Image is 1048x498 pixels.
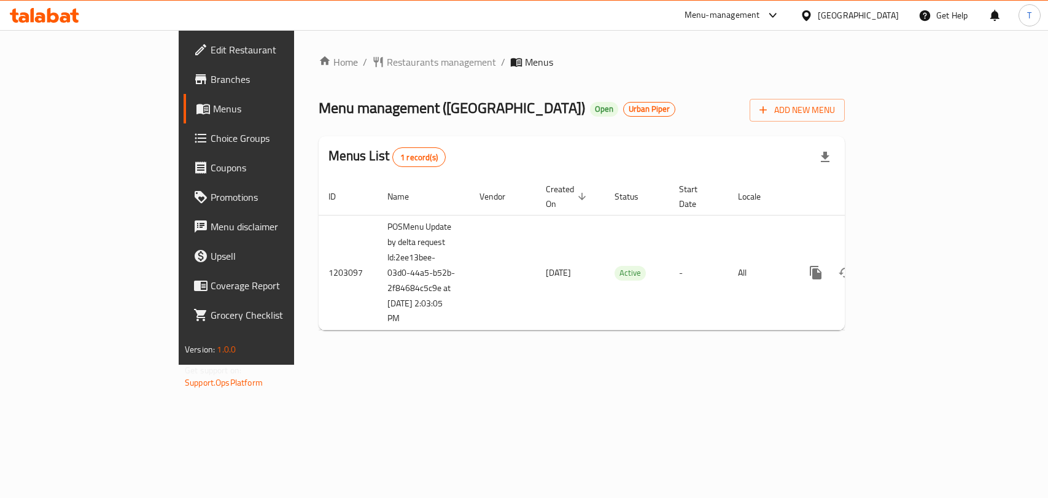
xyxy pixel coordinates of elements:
a: Menus [184,94,354,123]
a: Promotions [184,182,354,212]
a: Coverage Report [184,271,354,300]
a: Branches [184,64,354,94]
th: Actions [791,178,929,216]
li: / [363,55,367,69]
a: Edit Restaurant [184,35,354,64]
span: Status [615,189,654,204]
div: Active [615,266,646,281]
nav: breadcrumb [319,55,845,69]
span: ID [328,189,352,204]
a: Upsell [184,241,354,271]
a: Grocery Checklist [184,300,354,330]
span: Coverage Report [211,278,344,293]
span: Created On [546,182,590,211]
span: Choice Groups [211,131,344,146]
div: Open [590,102,618,117]
span: Name [387,189,425,204]
span: T [1027,9,1031,22]
div: [GEOGRAPHIC_DATA] [818,9,899,22]
span: Version: [185,341,215,357]
li: / [501,55,505,69]
a: Coupons [184,153,354,182]
span: Menus [213,101,344,116]
span: Start Date [679,182,713,211]
td: - [669,215,728,330]
a: Support.OpsPlatform [185,375,263,391]
span: Active [615,266,646,280]
td: All [728,215,791,330]
div: Total records count [392,147,446,167]
td: POSMenu Update by delta request Id:2ee13bee-03d0-44a5-b52b-2f84684c5c9e at [DATE] 2:03:05 PM [378,215,470,330]
span: 1 record(s) [393,152,445,163]
span: Promotions [211,190,344,204]
span: Menus [525,55,553,69]
span: Get support on: [185,362,241,378]
span: Restaurants management [387,55,496,69]
table: enhanced table [319,178,929,331]
span: Open [590,104,618,114]
span: Coupons [211,160,344,175]
a: Restaurants management [372,55,496,69]
span: Branches [211,72,344,87]
button: Change Status [831,258,860,287]
span: Locale [738,189,777,204]
span: Grocery Checklist [211,308,344,322]
a: Menu disclaimer [184,212,354,241]
span: Edit Restaurant [211,42,344,57]
h2: Menus List [328,147,446,167]
button: more [801,258,831,287]
span: Urban Piper [624,104,675,114]
span: Vendor [479,189,521,204]
button: Add New Menu [750,99,845,122]
span: Add New Menu [759,103,835,118]
a: Choice Groups [184,123,354,153]
span: 1.0.0 [217,341,236,357]
span: Menu disclaimer [211,219,344,234]
span: [DATE] [546,265,571,281]
div: Menu-management [685,8,760,23]
span: Upsell [211,249,344,263]
span: Menu management ( [GEOGRAPHIC_DATA] ) [319,94,585,122]
div: Export file [810,142,840,172]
